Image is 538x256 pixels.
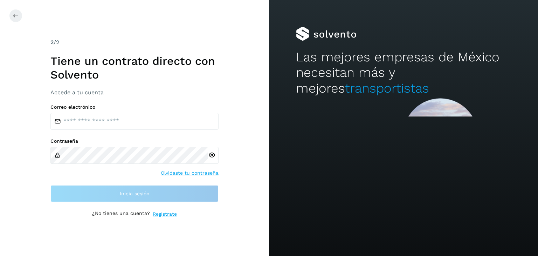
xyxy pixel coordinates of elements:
[345,81,429,96] span: transportistas
[50,185,219,202] button: Inicia sesión
[50,54,219,81] h1: Tiene un contrato directo con Solvento
[50,89,219,96] h3: Accede a tu cuenta
[50,138,219,144] label: Contraseña
[92,210,150,218] p: ¿No tienes una cuenta?
[50,104,219,110] label: Correo electrónico
[50,39,54,46] span: 2
[120,191,150,196] span: Inicia sesión
[161,169,219,177] a: Olvidaste tu contraseña
[296,49,511,96] h2: Las mejores empresas de México necesitan más y mejores
[50,38,219,47] div: /2
[153,210,177,218] a: Regístrate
